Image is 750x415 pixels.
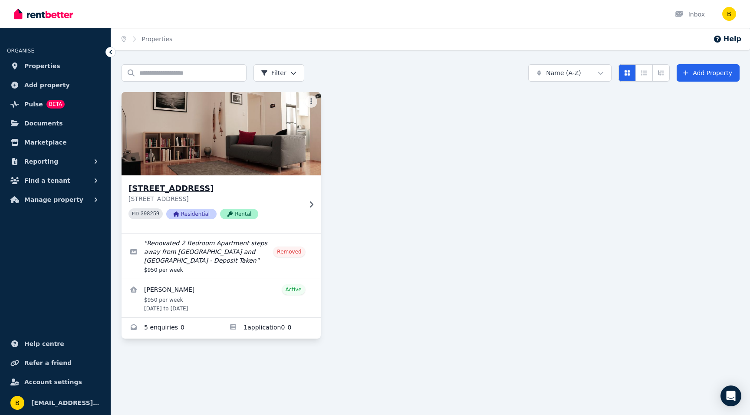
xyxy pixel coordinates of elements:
[7,134,104,151] a: Marketplace
[128,182,302,194] h3: [STREET_ADDRESS]
[720,385,741,406] div: Open Intercom Messenger
[7,153,104,170] button: Reporting
[24,358,72,368] span: Refer a friend
[122,318,221,339] a: Enquiries for 4/27 Pine St, Randwick
[122,234,321,279] a: Edit listing: Renovated 2 Bedroom Apartment steps away from Queens Park and Centennial Park - Dep...
[7,172,104,189] button: Find a tenant
[221,318,320,339] a: Applications for 4/27 Pine St, Randwick
[141,211,159,217] code: 398259
[7,191,104,208] button: Manage property
[528,64,612,82] button: Name (A-Z)
[305,96,317,108] button: More options
[674,10,705,19] div: Inbox
[722,7,736,21] img: brycen.horne@gmail.com
[166,209,217,219] span: Residential
[24,137,66,148] span: Marketplace
[652,64,670,82] button: Expanded list view
[24,339,64,349] span: Help centre
[24,156,58,167] span: Reporting
[10,396,24,410] img: brycen.horne@gmail.com
[24,99,43,109] span: Pulse
[635,64,653,82] button: Compact list view
[14,7,73,20] img: RentBetter
[713,34,741,44] button: Help
[111,28,183,50] nav: Breadcrumb
[122,92,321,233] a: 4/27 Pine St, Randwick[STREET_ADDRESS][STREET_ADDRESS]PID 398259ResidentialRental
[7,57,104,75] a: Properties
[31,398,100,408] span: [EMAIL_ADDRESS][PERSON_NAME][DOMAIN_NAME]
[128,194,302,203] p: [STREET_ADDRESS]
[24,194,83,205] span: Manage property
[24,61,60,71] span: Properties
[7,48,34,54] span: ORGANISE
[7,115,104,132] a: Documents
[7,373,104,391] a: Account settings
[546,69,581,77] span: Name (A-Z)
[142,36,173,43] a: Properties
[117,90,326,178] img: 4/27 Pine St, Randwick
[24,175,70,186] span: Find a tenant
[24,377,82,387] span: Account settings
[618,64,670,82] div: View options
[220,209,258,219] span: Rental
[46,100,65,109] span: BETA
[7,76,104,94] a: Add property
[261,69,286,77] span: Filter
[122,279,321,317] a: View details for Charles Boyle
[677,64,740,82] a: Add Property
[24,80,70,90] span: Add property
[618,64,636,82] button: Card view
[24,118,63,128] span: Documents
[253,64,304,82] button: Filter
[7,335,104,352] a: Help centre
[7,354,104,372] a: Refer a friend
[132,211,139,216] small: PID
[7,96,104,113] a: PulseBETA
